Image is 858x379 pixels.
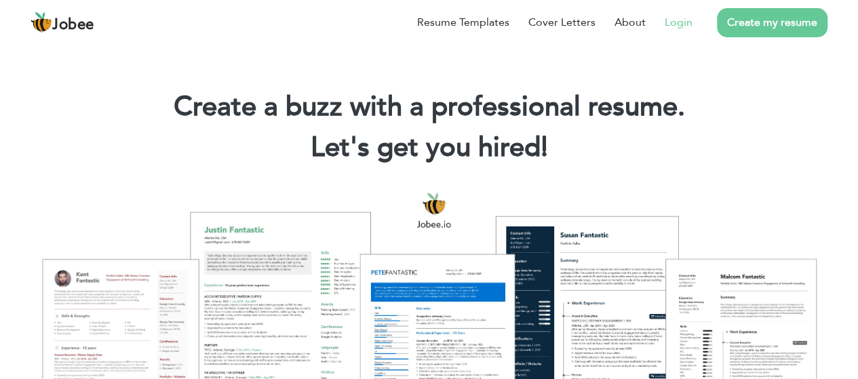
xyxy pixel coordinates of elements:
h2: Let's [20,130,838,165]
a: Login [665,14,693,31]
span: get you hired! [377,129,548,166]
a: Cover Letters [528,14,596,31]
img: jobee.io [31,12,52,33]
span: Jobee [52,18,94,33]
a: Resume Templates [417,14,509,31]
span: | [541,129,547,166]
h1: Create a buzz with a professional resume. [20,89,838,125]
a: About [615,14,646,31]
a: Jobee [31,12,94,33]
a: Create my resume [717,8,827,37]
